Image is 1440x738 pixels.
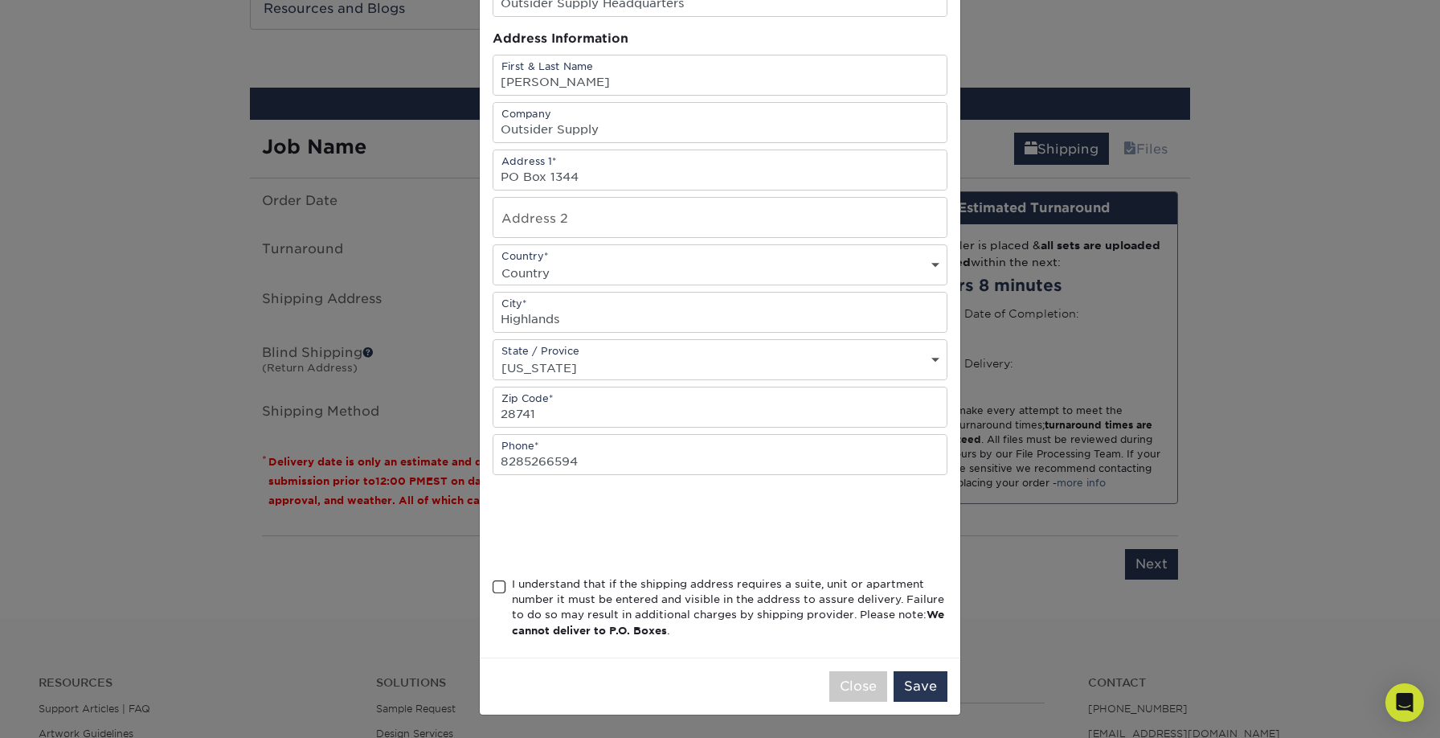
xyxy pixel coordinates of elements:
[1385,683,1424,722] div: Open Intercom Messenger
[894,671,947,702] button: Save
[512,576,947,639] div: I understand that if the shipping address requires a suite, unit or apartment number it must be e...
[493,30,947,48] div: Address Information
[829,671,887,702] button: Close
[512,609,944,636] b: We cannot deliver to P.O. Boxes
[493,494,737,557] iframe: reCAPTCHA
